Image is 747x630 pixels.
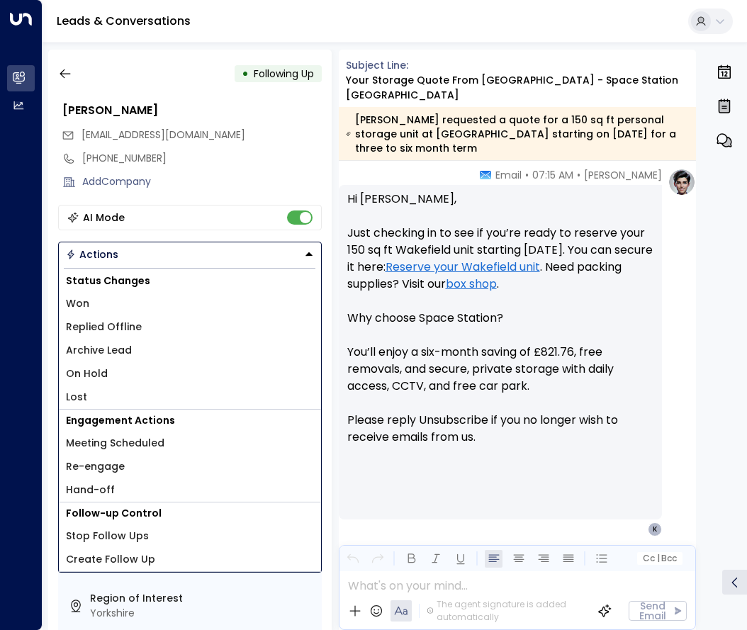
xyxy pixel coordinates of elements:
span: Re-engage [66,459,125,474]
span: Email [495,168,522,182]
span: Cc Bcc [643,553,677,563]
span: • [525,168,529,182]
span: Hand-off [66,483,115,497]
span: 07:15 AM [532,168,573,182]
span: [PERSON_NAME] [584,168,662,182]
label: Region of Interest [90,591,316,606]
div: [PERSON_NAME] [62,102,322,119]
div: Your storage quote from [GEOGRAPHIC_DATA] - Space Station [GEOGRAPHIC_DATA] [346,73,697,103]
div: K [648,522,662,536]
span: Lost [66,390,87,405]
button: Actions [58,242,322,267]
a: Leads & Conversations [57,13,191,29]
span: Create Follow Up [66,552,155,567]
span: Replied Offline [66,320,142,334]
span: Won [66,296,89,311]
div: AddCompany [82,174,322,189]
h1: Status Changes [59,270,321,292]
span: • [577,168,580,182]
div: • [242,61,249,86]
div: Actions [66,248,118,261]
a: Reserve your Wakefield unit [386,259,540,276]
span: On Hold [66,366,108,381]
h1: Follow-up Control [59,502,321,524]
div: The agent signature is added automatically [427,598,587,624]
span: [EMAIL_ADDRESS][DOMAIN_NAME] [82,128,245,142]
div: Button group with a nested menu [58,242,322,267]
a: box shop [446,276,497,293]
div: Yorkshire [90,606,316,621]
img: profile-logo.png [668,168,696,196]
button: Undo [344,550,361,568]
button: Redo [369,550,386,568]
button: Cc|Bcc [637,552,683,566]
div: [PERSON_NAME] requested a quote for a 150 sq ft personal storage unit at [GEOGRAPHIC_DATA] starti... [346,113,688,155]
span: kirkthorpe1957@gmail.com [82,128,245,142]
span: Meeting Scheduled [66,436,164,451]
div: [PHONE_NUMBER] [82,151,322,166]
h1: Engagement Actions [59,410,321,432]
span: Subject Line: [346,58,408,72]
p: Hi [PERSON_NAME], Just checking in to see if you’re ready to reserve your 150 sq ft Wakefield uni... [347,191,654,463]
span: Archive Lead [66,343,132,358]
span: Following Up [254,67,314,81]
span: | [656,553,659,563]
span: Stop Follow Ups [66,529,149,544]
div: AI Mode [83,210,125,225]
